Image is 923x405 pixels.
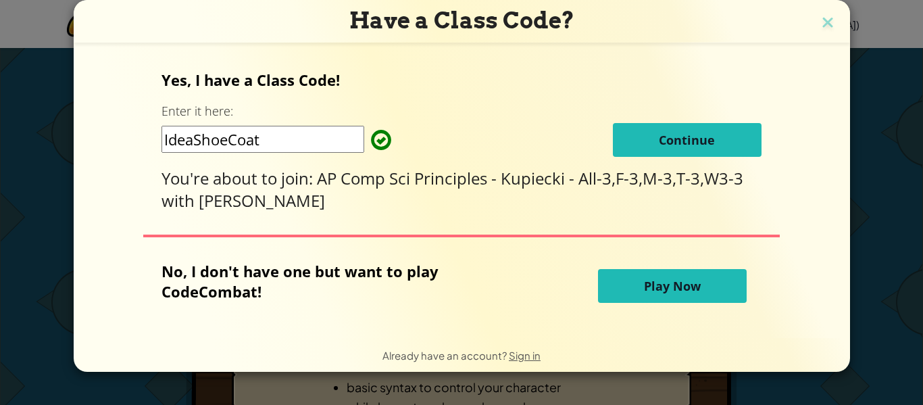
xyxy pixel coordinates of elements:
[317,167,743,189] span: AP Comp Sci Principles - Kupiecki - All-3,F-3,M-3,T-3,W3-3
[613,123,762,157] button: Continue
[644,278,701,294] span: Play Now
[161,103,233,120] label: Enter it here:
[161,261,516,302] p: No, I don't have one but want to play CodeCombat!
[161,189,199,212] span: with
[819,14,837,34] img: close icon
[598,269,747,303] button: Play Now
[161,167,317,189] span: You're about to join:
[382,349,509,362] span: Already have an account?
[199,189,325,212] span: [PERSON_NAME]
[349,7,574,34] span: Have a Class Code?
[509,349,541,362] a: Sign in
[161,70,761,90] p: Yes, I have a Class Code!
[659,132,715,148] span: Continue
